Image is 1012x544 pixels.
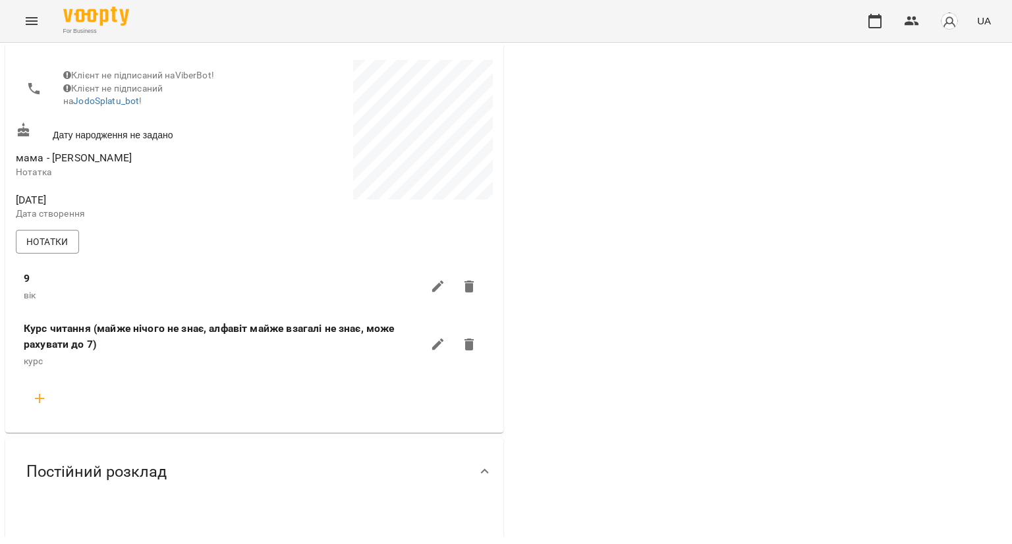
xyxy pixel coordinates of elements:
[24,290,36,300] span: вік
[63,83,163,107] span: Клієнт не підписаний на !
[940,12,959,30] img: avatar_s.png
[26,462,167,482] span: Постійний розклад
[63,7,129,26] img: Voopty Logo
[16,5,47,37] button: Menu
[63,70,214,80] span: Клієнт не підписаний на ViberBot!
[977,14,991,28] span: UA
[972,9,996,33] button: UA
[63,27,129,36] span: For Business
[13,120,254,144] div: Дату народження не задано
[24,356,43,366] span: курс
[24,271,30,286] label: 9
[73,95,139,106] a: JodoSplatu_bot
[16,207,252,221] p: Дата створення
[5,438,503,506] div: Постійний розклад
[16,230,79,254] button: Нотатки
[26,234,69,250] span: Нотатки
[16,166,252,179] p: Нотатка
[16,192,252,208] span: [DATE]
[16,151,132,164] span: мама - [PERSON_NAME]
[24,321,422,352] label: Курс читання (майже нічого не знає, алфавіт майже взагалі не знає, може рахувати до 7)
